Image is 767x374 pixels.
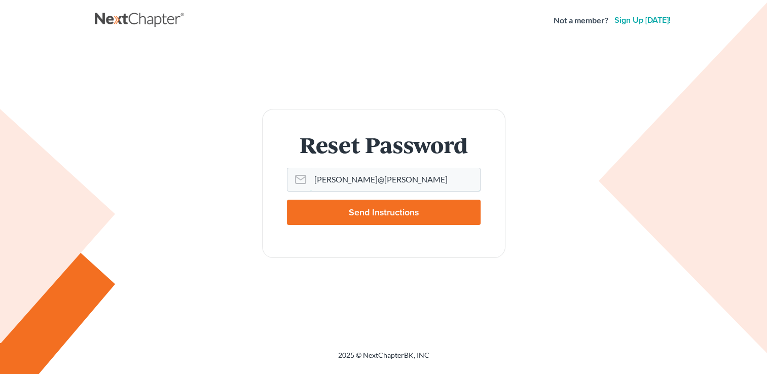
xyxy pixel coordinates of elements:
strong: Not a member? [554,15,608,26]
div: 2025 © NextChapterBK, INC [95,350,673,368]
input: Email Address [310,168,480,191]
a: Sign up [DATE]! [612,16,673,24]
h1: Reset Password [287,134,481,156]
input: Send Instructions [287,200,481,225]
